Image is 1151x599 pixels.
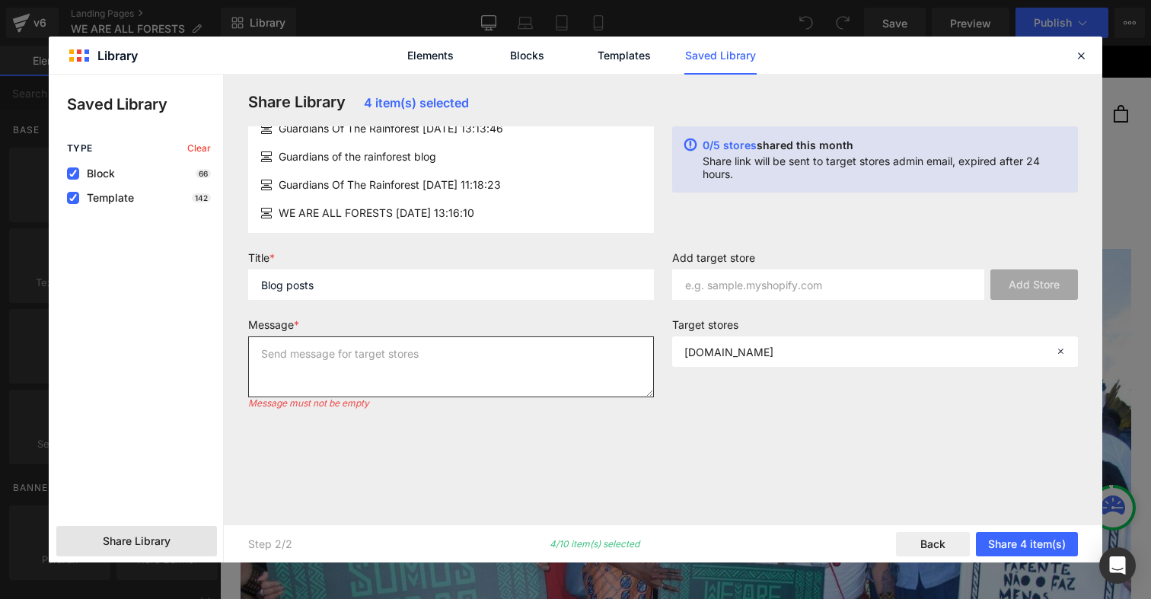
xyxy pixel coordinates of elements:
h3: Share Library [248,93,654,111]
span: Guardians of the rainforest blog [279,148,436,164]
img: #TOGETHERBAND [347,46,591,91]
input: Title for your message [248,269,654,300]
p: 66 [196,169,211,178]
button: Back [896,532,970,556]
button: Add Store [990,269,1078,300]
a: Elements [394,37,467,75]
span: Block [79,167,115,180]
p: [DOMAIN_NAME] [684,346,773,358]
span: Type [67,143,93,154]
div: Open Intercom Messenger [1099,547,1136,584]
span: 0/5 stores [703,139,757,151]
a: Templates [588,37,660,75]
button: Share 4 item(s) [976,532,1078,556]
span: 4 item(s) selected [364,95,469,110]
p: We plant a tree and feed a family in need for every order [11,9,920,23]
input: e.g. sample.myshopify.com [672,269,984,300]
span: Guardians Of The Rainforest [DATE] 13:13:46 [279,120,503,136]
span: shared this month [757,139,853,151]
span: Guardians Of The Rainforest [DATE] 11:18:23 [279,177,501,193]
label: Message [248,318,654,336]
label: Add target store [672,251,1078,269]
p: Message must not be empty [248,397,369,409]
p: Saved Library [67,93,223,116]
button: Open navigation [23,62,41,75]
label: Target stores [672,318,1078,336]
a: Saved Library [684,37,757,75]
p: Step 2/2 [248,537,292,550]
p: Share link will be sent to target stores admin email, expired after 24 hours. [703,155,1066,180]
a: Blocks [491,37,563,75]
p: 4/10 item(s) selected [550,538,639,550]
span: WE ARE ALL FORESTS [DATE] 13:16:10 [279,205,474,221]
label: Title [248,251,654,269]
span: Share Library [103,534,171,549]
a: cart [894,60,908,78]
p: 142 [192,193,211,202]
span: Template [79,192,134,204]
span: Clear [187,143,211,154]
